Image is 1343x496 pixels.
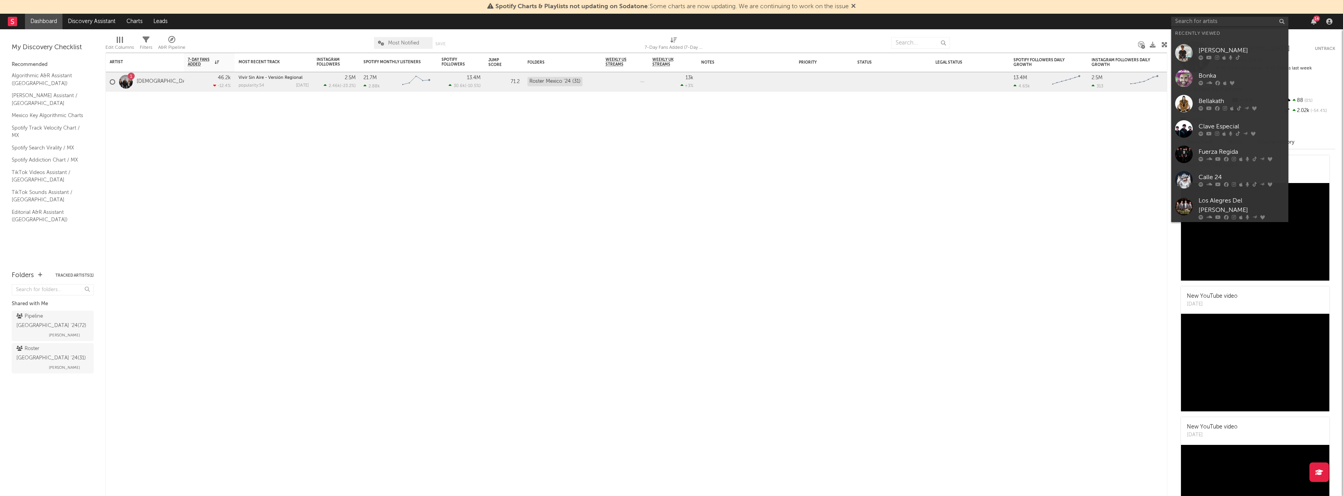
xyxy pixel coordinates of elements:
span: Dismiss [851,4,856,10]
svg: Chart title [1127,72,1162,92]
input: Search... [891,37,950,49]
div: Recommended [12,60,94,69]
div: 13k [686,75,693,80]
a: Clave Especial [1171,116,1288,142]
div: 313 [1092,84,1103,89]
div: Recently Viewed [1175,29,1284,38]
a: Mexico Key Algorithmic Charts [12,111,86,120]
a: TikTok Videos Assistant / [GEOGRAPHIC_DATA] [12,168,86,184]
div: Notes [701,60,779,65]
div: Legal Status [935,60,986,65]
span: [PERSON_NAME] [49,363,80,372]
div: Edit Columns [105,43,134,52]
a: Dashboard [25,14,62,29]
a: Fuerza Regida [1171,142,1288,167]
span: -23.2 % [341,84,354,88]
div: New YouTube video [1187,292,1238,300]
div: Artist [110,60,168,64]
div: Vivir Sin Aire - Versión Regional [239,76,309,80]
div: Bonka [1199,71,1284,80]
div: 88 [1283,96,1335,106]
a: Bonka [1171,66,1288,91]
div: A&R Pipeline [158,33,185,56]
div: Clave Especial [1199,122,1284,131]
span: : Some charts are now updating. We are continuing to work on the issue [495,4,849,10]
input: Search for folders... [12,284,94,295]
div: Instagram Followers [317,57,344,67]
a: Spotify Addiction Chart / MX [12,156,86,164]
button: Save [435,42,445,46]
div: +3 % [680,83,693,88]
a: Editorial A&R Assistant ([GEOGRAPHIC_DATA]) [12,208,86,224]
span: 2.46k [329,84,340,88]
div: popularity: 54 [239,84,264,88]
div: 46.2k [218,75,231,80]
a: Bellakath [1171,91,1288,116]
div: Most Recent Track [239,60,297,64]
div: 2.5M [1092,75,1103,80]
div: 13.4M [1013,75,1027,80]
div: Spotify Monthly Listeners [363,60,422,64]
a: Spotify Search Virality / MX [12,144,86,152]
div: [DATE] [1187,300,1238,308]
div: Filters [140,33,152,56]
div: -12.4 % [213,83,231,88]
div: Status [857,60,908,65]
svg: Chart title [399,72,434,92]
div: A&R Pipeline [158,43,185,52]
div: Folders [12,271,34,280]
a: Algorithmic A&R Assistant ([GEOGRAPHIC_DATA]) [12,71,86,87]
a: [PERSON_NAME] Assistant / [GEOGRAPHIC_DATA] [12,91,86,107]
a: [DEMOGRAPHIC_DATA] [137,78,194,85]
div: [DATE] [1187,431,1238,439]
a: Pipeline [GEOGRAPHIC_DATA] '24(72)[PERSON_NAME] [12,311,94,341]
div: Roster Mexico '24 (31) [527,77,582,86]
a: Leads [148,14,173,29]
button: Untrack [1315,45,1335,53]
a: [PERSON_NAME] [1171,40,1288,66]
div: Jump Score [488,58,508,67]
div: 21.7M [363,75,377,80]
div: Bellakath [1199,96,1284,106]
div: Folders [527,60,586,65]
div: My Discovery Checklist [12,43,94,52]
div: ( ) [449,83,481,88]
a: Calle 24 [1171,167,1288,192]
div: Pipeline [GEOGRAPHIC_DATA] '24 ( 72 ) [16,312,87,331]
span: Weekly UK Streams [652,57,682,67]
button: Tracked Artists(1) [55,274,94,277]
div: 2.5M [345,75,356,80]
div: Spotify Followers [442,57,469,67]
div: Calle 24 [1199,172,1284,182]
div: Priority [799,60,830,65]
a: Roster [GEOGRAPHIC_DATA] '24(31)[PERSON_NAME] [12,343,94,373]
div: Shared with Me [12,299,94,309]
a: Charts [121,14,148,29]
div: 7-Day Fans Added (7-Day Fans Added) [645,43,703,52]
div: [PERSON_NAME] [1199,46,1284,55]
span: Weekly US Streams [606,57,633,67]
div: 7-Day Fans Added (7-Day Fans Added) [645,33,703,56]
svg: Chart title [1049,72,1084,92]
span: Most Notified [388,41,419,46]
div: 13.4M [467,75,481,80]
div: 2.88k [363,84,380,89]
div: Fuerza Regida [1199,147,1284,156]
a: Discovery Assistant [62,14,121,29]
div: Instagram Followers Daily Growth [1092,58,1150,67]
a: Spotify Track Velocity Chart / MX [12,124,86,140]
div: 71.2 [488,77,520,87]
div: Filters [140,43,152,52]
a: Los Alegres Del [PERSON_NAME] [1171,192,1288,224]
span: -54.4 % [1309,109,1327,113]
div: 14 [1313,16,1320,21]
input: Search for artists [1171,17,1288,27]
button: 14 [1311,18,1316,25]
span: 0 % [1303,99,1313,103]
div: [DATE] [296,84,309,88]
div: 2.02k [1283,106,1335,116]
div: Los Alegres Del [PERSON_NAME] [1199,196,1284,215]
span: -10.5 % [466,84,479,88]
a: TikTok Sounds Assistant / [GEOGRAPHIC_DATA] [12,188,86,204]
div: New YouTube video [1187,423,1238,431]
